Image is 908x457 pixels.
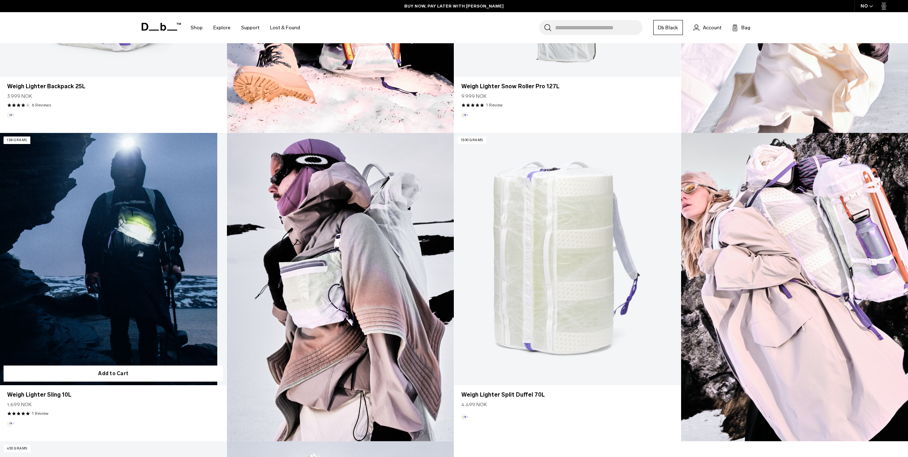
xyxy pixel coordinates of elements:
[653,20,683,35] a: Db Black
[227,133,454,441] img: Content block image
[191,15,203,40] a: Shop
[461,112,468,118] button: Aurora
[4,136,30,144] p: 138 grams
[486,102,503,108] a: 1 reviews
[703,24,721,31] span: Account
[461,82,674,91] a: Weigh Lighter Snow Roller Pro 127L
[681,133,908,441] img: Content block image
[4,366,223,382] button: Add to Cart
[32,102,51,108] a: 6 reviews
[7,112,14,118] button: Aurora
[270,15,300,40] a: Lost & Found
[461,414,468,420] button: Aurora
[7,420,14,427] button: Aurora
[458,136,486,144] p: 1300 grams
[7,93,32,100] span: 3.999 NOK
[7,82,219,91] a: Weigh Lighter Backpack 25L
[213,15,230,40] a: Explore
[694,23,721,32] a: Account
[4,445,31,452] p: 450 grams
[241,15,259,40] a: Support
[461,93,487,100] span: 9.999 NOK
[404,3,504,9] a: BUY NOW, PAY LATER WITH [PERSON_NAME]
[7,401,32,408] span: 1.699 NOK
[32,410,49,417] a: 1 reviews
[454,133,681,385] a: Weigh Lighter Split Duffel 70L
[461,401,487,408] span: 4.499 NOK
[732,23,750,32] button: Bag
[741,24,750,31] span: Bag
[7,391,219,399] a: Weigh Lighter Sling 10L
[461,391,674,399] a: Weigh Lighter Split Duffel 70L
[185,12,305,43] nav: Main Navigation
